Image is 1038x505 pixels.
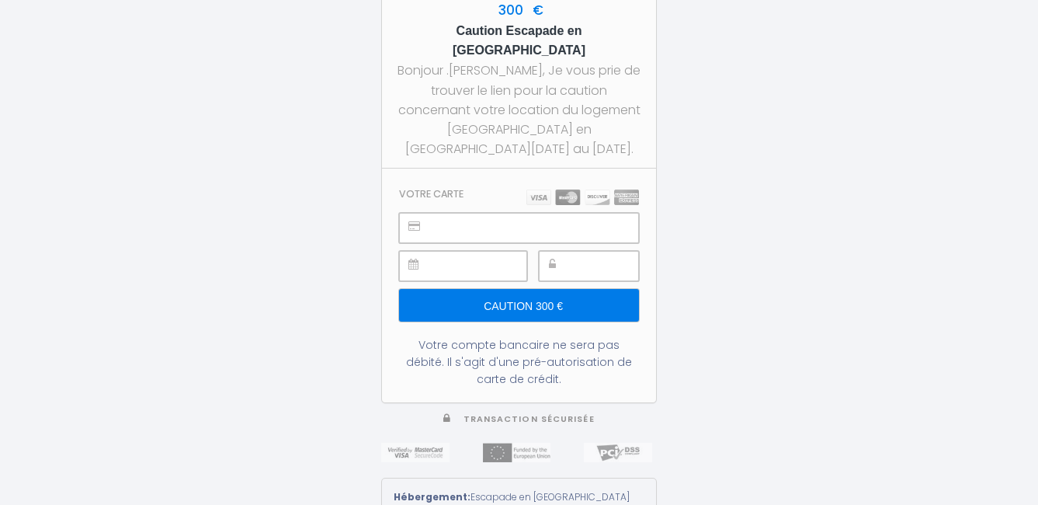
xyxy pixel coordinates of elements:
[394,490,644,505] div: Escapade en [GEOGRAPHIC_DATA]
[399,336,639,388] div: Votre compte bancaire ne sera pas débité. Il s'agit d'une pré-autorisation de carte de crédit.
[574,252,638,280] iframe: Cadre sécurisé pour la saisie du code de sécurité CVC
[463,413,595,425] span: Transaction sécurisée
[434,214,638,242] iframe: Cadre sécurisé pour la saisie du numéro de carte
[399,289,639,322] input: Caution 300 €
[399,188,463,200] h3: Votre carte
[434,252,526,280] iframe: Cadre sécurisé pour la saisie de la date d'expiration
[526,190,639,205] img: carts.png
[495,1,543,19] span: 300 €
[394,490,470,503] strong: Hébergement:
[396,21,642,61] h5: Caution Escapade en [GEOGRAPHIC_DATA]
[396,61,642,158] div: Bonjour .[PERSON_NAME], Je vous prie de trouver le lien pour la caution concernant votre location...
